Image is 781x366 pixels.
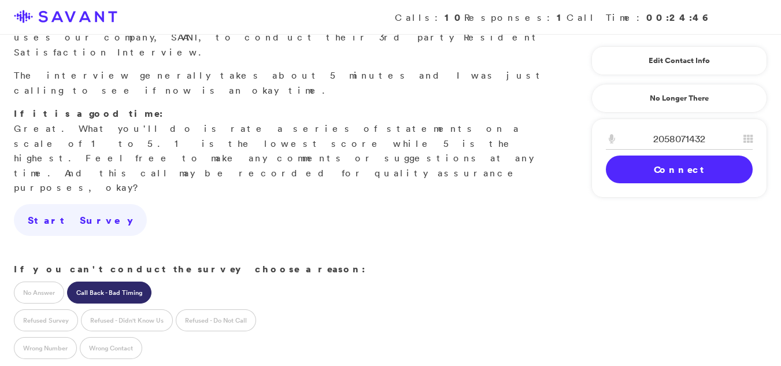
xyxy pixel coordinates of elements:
[14,204,147,236] a: Start Survey
[14,337,77,359] label: Wrong Number
[67,282,151,304] label: Call Back - Bad Timing
[606,156,753,183] a: Connect
[80,337,142,359] label: Wrong Contact
[176,309,256,331] label: Refused - Do Not Call
[14,68,547,98] p: The interview generally takes about 5 minutes and I was just calling to see if now is an okay time.
[81,309,173,331] label: Refused - Didn't Know Us
[14,282,64,304] label: No Answer
[591,84,767,113] a: No Longer There
[646,11,709,24] strong: 00:24:46
[14,263,365,275] strong: If you can't conduct the survey choose a reason:
[14,106,547,195] p: Great. What you'll do is rate a series of statements on a scale of 1 to 5. 1 is the lowest score ...
[14,107,163,120] strong: If it is a good time:
[14,309,78,331] label: Refused Survey
[557,11,567,24] strong: 1
[445,11,464,24] strong: 10
[606,51,753,70] a: Edit Contact Info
